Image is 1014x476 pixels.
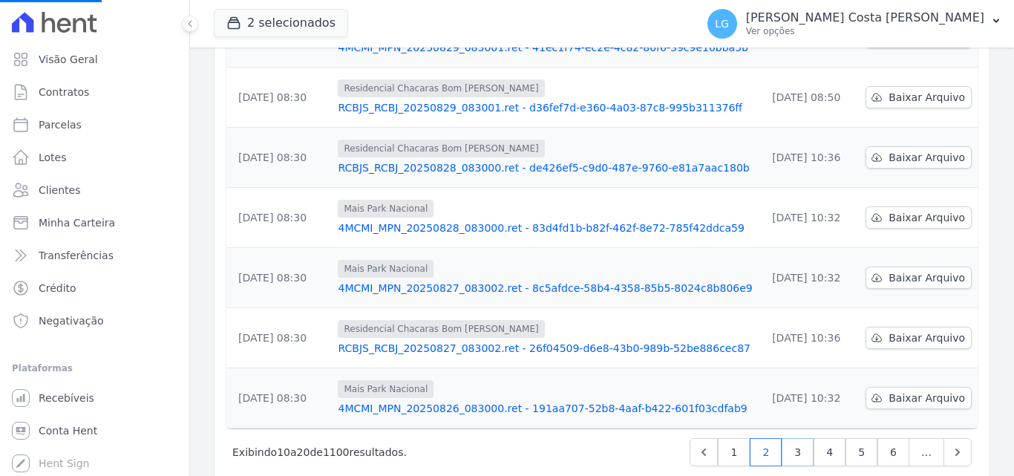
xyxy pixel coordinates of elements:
span: Transferências [39,248,114,263]
a: RCBJS_RCBJ_20250827_083002.ret - 26f04509-d6e8-43b0-989b-52be886cec87 [338,341,754,356]
a: 1 [718,438,750,466]
p: [PERSON_NAME] Costa [PERSON_NAME] [746,10,984,25]
a: RCBJS_RCBJ_20250829_083001.ret - d36fef7d-e360-4a03-87c8-995b311376ff [338,100,754,115]
span: Baixar Arquivo [889,210,965,225]
td: [DATE] 08:30 [226,68,332,128]
span: Lotes [39,150,67,165]
td: [DATE] 08:30 [226,128,332,188]
span: LG [715,19,729,29]
a: 4MCMI_MPN_20250827_083002.ret - 8c5afdce-58b4-4358-85b5-8024c8b806e9 [338,281,754,296]
a: Baixar Arquivo [866,146,972,169]
span: Contratos [39,85,89,100]
span: Residencial Chacaras Bom [PERSON_NAME] [338,79,544,97]
a: Next [943,438,972,466]
td: [DATE] 10:36 [760,128,860,188]
a: Visão Geral [6,45,183,74]
a: Parcelas [6,110,183,140]
td: [DATE] 08:50 [760,68,860,128]
a: Baixar Arquivo [866,206,972,229]
a: Recebíveis [6,383,183,413]
span: 10 [277,446,290,458]
span: Baixar Arquivo [889,150,965,165]
span: Residencial Chacaras Bom [PERSON_NAME] [338,140,544,157]
a: 4MCMI_MPN_20250828_083000.ret - 83d4fd1b-b82f-462f-8e72-785f42ddca59 [338,221,754,235]
span: Minha Carteira [39,215,115,230]
a: Minha Carteira [6,208,183,238]
span: Mais Park Nacional [338,380,434,398]
span: Baixar Arquivo [889,330,965,345]
a: Transferências [6,241,183,270]
a: 3 [782,438,814,466]
a: Negativação [6,306,183,336]
span: … [909,438,944,466]
td: [DATE] 10:32 [760,248,860,308]
a: Previous [690,438,718,466]
a: RCBJS_RCBJ_20250828_083000.ret - de426ef5-c9d0-487e-9760-e81a7aac180b [338,160,754,175]
button: 2 selecionados [214,9,348,37]
span: Recebíveis [39,391,94,405]
a: Crédito [6,273,183,303]
td: [DATE] 10:32 [760,368,860,428]
a: 5 [845,438,877,466]
a: 2 [750,438,782,466]
span: Parcelas [39,117,82,132]
span: Clientes [39,183,80,198]
a: 4MCMI_MPN_20250826_083000.ret - 191aa707-52b8-4aaf-b422-601f03cdfab9 [338,401,754,416]
a: Lotes [6,143,183,172]
a: 6 [877,438,909,466]
td: [DATE] 08:30 [226,248,332,308]
span: 20 [297,446,310,458]
span: Baixar Arquivo [889,90,965,105]
td: [DATE] 08:30 [226,188,332,248]
span: 1100 [323,446,350,458]
a: Conta Hent [6,416,183,446]
a: Clientes [6,175,183,205]
span: Visão Geral [39,52,98,67]
td: [DATE] 10:36 [760,308,860,368]
span: Mais Park Nacional [338,200,434,218]
td: [DATE] 08:30 [226,368,332,428]
span: Residencial Chacaras Bom [PERSON_NAME] [338,320,544,338]
a: Baixar Arquivo [866,327,972,349]
button: LG [PERSON_NAME] Costa [PERSON_NAME] Ver opções [696,3,1014,45]
td: [DATE] 08:30 [226,308,332,368]
span: Negativação [39,313,104,328]
span: Mais Park Nacional [338,260,434,278]
p: Ver opções [746,25,984,37]
a: Baixar Arquivo [866,267,972,289]
p: Exibindo a de resultados. [232,445,407,460]
span: Conta Hent [39,423,97,438]
span: Baixar Arquivo [889,391,965,405]
a: Contratos [6,77,183,107]
a: Baixar Arquivo [866,86,972,108]
a: Baixar Arquivo [866,387,972,409]
td: [DATE] 10:32 [760,188,860,248]
a: 4 [814,438,845,466]
span: Baixar Arquivo [889,270,965,285]
span: Crédito [39,281,76,296]
div: Plataformas [12,359,177,377]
